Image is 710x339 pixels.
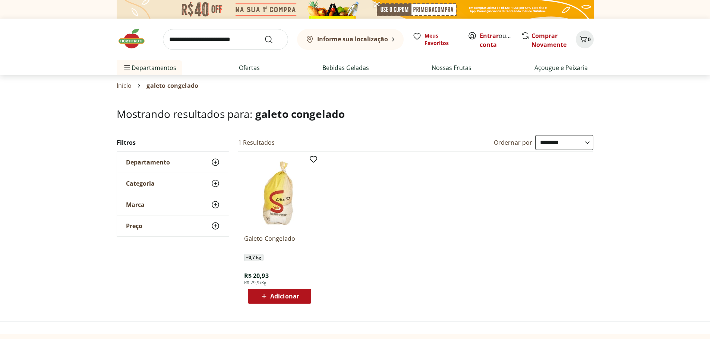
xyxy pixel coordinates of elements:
[117,135,229,150] h2: Filtros
[126,201,145,208] span: Marca
[123,59,132,77] button: Menu
[117,173,229,194] button: Categoria
[297,29,404,50] button: Informe sua localização
[163,29,288,50] input: search
[117,215,229,236] button: Preço
[264,35,282,44] button: Submit Search
[117,108,594,120] h1: Mostrando resultados para:
[248,289,311,304] button: Adicionar
[322,63,369,72] a: Bebidas Geladas
[244,158,315,228] img: Galeto Congelado
[238,138,275,147] h2: 1 Resultados
[126,222,142,230] span: Preço
[123,59,176,77] span: Departamentos
[480,32,521,49] a: Criar conta
[480,31,513,49] span: ou
[576,31,594,48] button: Carrinho
[244,254,264,261] span: ~ 0,7 kg
[534,63,588,72] a: Açougue e Peixaria
[494,138,533,147] label: Ordernar por
[255,107,345,121] span: galeto congelado
[244,234,315,251] a: Galeto Congelado
[244,272,269,280] span: R$ 20,93
[239,63,260,72] a: Ofertas
[117,82,132,89] a: Início
[126,159,170,166] span: Departamento
[531,32,567,49] a: Comprar Novamente
[146,82,198,89] span: galeto congelado
[117,194,229,215] button: Marca
[270,293,299,299] span: Adicionar
[425,32,459,47] span: Meus Favoritos
[480,32,499,40] a: Entrar
[317,35,388,43] b: Informe sua localização
[244,280,267,286] span: R$ 29,9/Kg
[432,63,471,72] a: Nossas Frutas
[117,28,154,50] img: Hortifruti
[588,36,591,43] span: 0
[117,152,229,173] button: Departamento
[126,180,155,187] span: Categoria
[413,32,459,47] a: Meus Favoritos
